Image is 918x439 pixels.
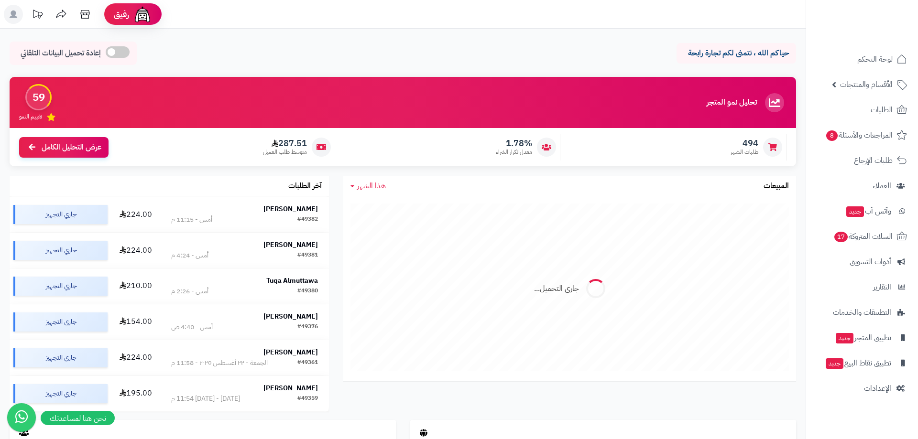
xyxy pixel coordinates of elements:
a: أدوات التسويق [812,250,912,273]
a: عرض التحليل الكامل [19,137,109,158]
td: 224.00 [111,197,160,232]
div: جاري التجهيز [13,312,108,332]
h3: آخر الطلبات [288,182,322,191]
div: #49376 [297,322,318,332]
p: حياكم الله ، نتمنى لكم تجارة رابحة [684,48,789,59]
a: التطبيقات والخدمات [812,301,912,324]
span: تقييم النمو [19,113,42,121]
a: تحديثات المنصة [25,5,49,26]
span: إعادة تحميل البيانات التلقائي [21,48,101,59]
div: #49361 [297,358,318,368]
td: 224.00 [111,340,160,375]
span: 287.51 [263,138,307,149]
div: الجمعة - ٢٢ أغسطس ٢٠٢٥ - 11:58 م [171,358,268,368]
span: هذا الشهر [357,180,386,192]
a: العملاء [812,174,912,197]
div: أمس - 4:24 م [171,251,208,260]
a: الطلبات [812,98,912,121]
strong: [PERSON_NAME] [263,204,318,214]
a: السلات المتروكة17 [812,225,912,248]
a: تطبيق نقاط البيعجديد [812,352,912,375]
h3: المبيعات [764,182,789,191]
div: #49381 [297,251,318,260]
div: جاري التجهيز [13,277,108,296]
h3: تحليل نمو المتجر [707,98,757,107]
span: العملاء [873,179,891,193]
a: التقارير [812,276,912,299]
td: 224.00 [111,233,160,268]
td: 195.00 [111,376,160,411]
span: لوحة التحكم [857,53,893,66]
span: وآتس آب [845,204,891,218]
span: متوسط طلب العميل [263,148,307,156]
span: التقارير [873,280,891,294]
div: [DATE] - [DATE] 11:54 م [171,394,240,404]
a: وآتس آبجديد [812,200,912,223]
span: تطبيق نقاط البيع [825,356,891,370]
strong: Tuqa Almuttawa [266,276,318,286]
a: هذا الشهر [350,181,386,192]
strong: [PERSON_NAME] [263,311,318,321]
div: جاري التجهيز [13,241,108,260]
span: جديد [836,333,853,343]
div: #49359 [297,394,318,404]
div: أمس - 11:15 م [171,215,212,225]
td: 154.00 [111,304,160,340]
span: 494 [731,138,758,149]
div: أمس - 4:40 ص [171,322,213,332]
span: جديد [826,358,843,369]
span: الطلبات [871,103,893,117]
img: ai-face.png [133,5,152,24]
strong: [PERSON_NAME] [263,347,318,357]
span: طلبات الإرجاع [854,154,893,167]
span: عرض التحليل الكامل [42,142,101,153]
td: 210.00 [111,268,160,304]
span: 8 [826,130,838,141]
span: السلات المتروكة [833,230,893,243]
span: معدل تكرار الشراء [496,148,532,156]
strong: [PERSON_NAME] [263,240,318,250]
a: الإعدادات [812,377,912,400]
span: المراجعات والأسئلة [825,128,893,142]
span: التطبيقات والخدمات [833,306,891,319]
div: #49380 [297,287,318,296]
a: تطبيق المتجرجديد [812,326,912,349]
span: تطبيق المتجر [835,331,891,344]
a: طلبات الإرجاع [812,149,912,172]
span: الإعدادات [864,382,891,395]
span: الأقسام والمنتجات [840,78,893,91]
div: جاري التحميل... [534,283,579,294]
span: رفيق [114,9,129,20]
span: 17 [834,232,848,242]
div: جاري التجهيز [13,384,108,403]
span: جديد [846,206,864,217]
div: جاري التجهيز [13,348,108,367]
div: #49382 [297,215,318,225]
span: أدوات التسويق [850,255,891,268]
div: جاري التجهيز [13,205,108,224]
strong: [PERSON_NAME] [263,383,318,393]
a: لوحة التحكم [812,48,912,71]
span: 1.78% [496,138,532,149]
span: طلبات الشهر [731,148,758,156]
div: أمس - 2:26 م [171,287,208,296]
a: المراجعات والأسئلة8 [812,124,912,147]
